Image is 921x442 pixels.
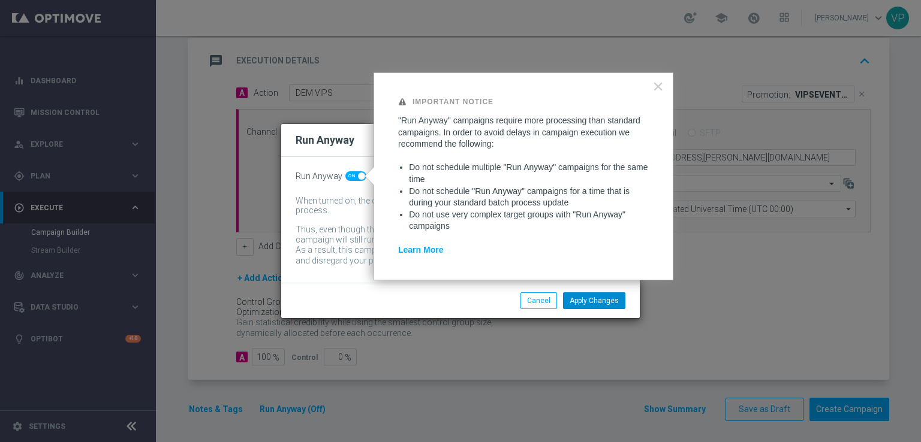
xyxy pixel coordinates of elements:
[296,225,607,245] div: Thus, even though the batch-data process might not be complete by then, the campaign will still r...
[409,162,649,185] li: Do not schedule multiple "Run Anyway" campaigns for the same time
[398,245,443,255] a: Learn More
[520,292,557,309] button: Cancel
[398,115,649,150] p: "Run Anyway" campaigns require more processing than standard campaigns. In order to avoid delays ...
[652,77,664,96] button: Close
[409,186,649,209] li: Do not schedule "Run Anyway" campaigns for a time that is during your standard batch process update
[296,133,354,147] h2: Run Anyway
[409,209,649,232] li: Do not use very complex target groups with "Run Anyway" campaigns
[296,171,342,181] span: Run Anyway
[296,245,607,268] div: As a result, this campaign might include customers whose data has been changed and disregard your...
[296,196,607,216] div: When turned on, the campaign will be executed regardless of your site's batch-data process.
[563,292,625,309] button: Apply Changes
[413,98,493,106] strong: Important Notice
